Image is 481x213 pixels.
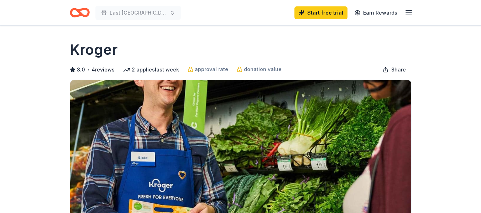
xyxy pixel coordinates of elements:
[110,9,167,17] span: Last [GEOGRAPHIC_DATA]
[95,6,181,20] button: Last [GEOGRAPHIC_DATA]
[77,65,85,74] span: 3.0
[350,6,402,19] a: Earn Rewards
[70,40,117,60] h1: Kroger
[188,65,228,74] a: approval rate
[377,63,412,77] button: Share
[123,65,179,74] div: 2 applies last week
[92,65,115,74] button: 4reviews
[237,65,282,74] a: donation value
[195,65,228,74] span: approval rate
[87,67,89,73] span: •
[244,65,282,74] span: donation value
[294,6,347,19] a: Start free trial
[70,4,90,21] a: Home
[391,65,406,74] span: Share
